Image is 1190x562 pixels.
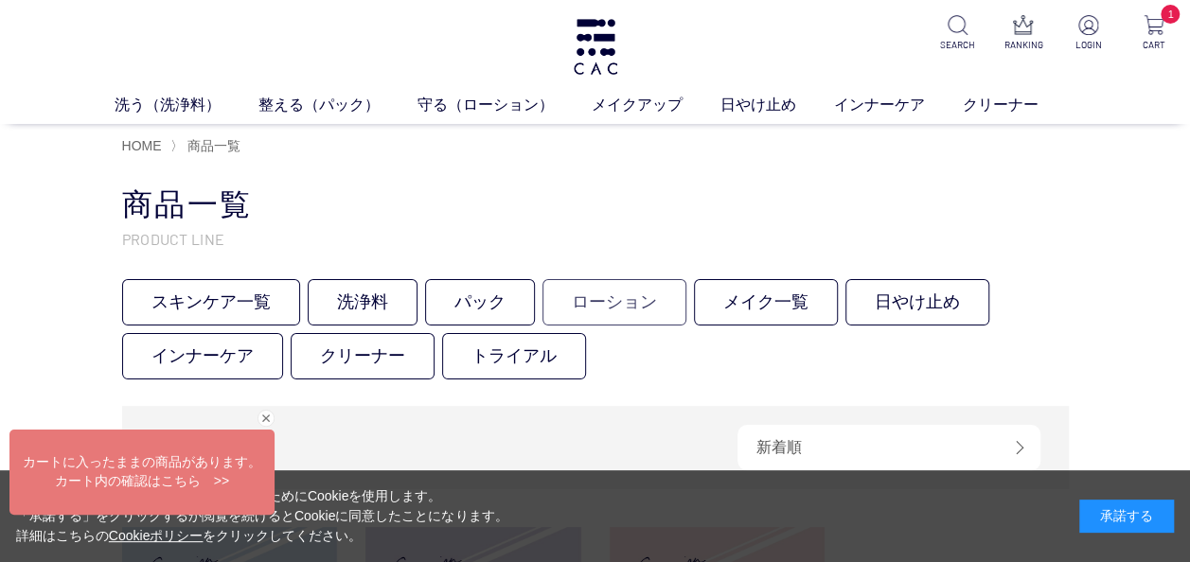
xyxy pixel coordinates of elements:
[937,38,979,52] p: SEARCH
[592,94,720,116] a: メイクアップ
[122,184,1069,225] h1: 商品一覧
[571,19,620,75] img: logo
[1133,38,1175,52] p: CART
[1068,38,1110,52] p: LOGIN
[291,333,435,379] a: クリーナー
[542,279,686,325] a: ローション
[187,138,240,153] span: 商品一覧
[170,137,245,155] li: 〉
[1079,500,1174,533] div: 承諾する
[308,279,417,325] a: 洗浄料
[122,229,1069,249] p: PRODUCT LINE
[694,279,838,325] a: メイク一覧
[184,138,240,153] a: 商品一覧
[720,94,834,116] a: 日やけ止め
[937,15,979,52] a: SEARCH
[1003,38,1044,52] p: RANKING
[1133,15,1175,52] a: 1 CART
[845,279,989,325] a: 日やけ止め
[122,138,162,153] a: HOME
[834,94,963,116] a: インナーケア
[425,279,535,325] a: パック
[737,425,1040,470] div: 新着順
[1003,15,1044,52] a: RANKING
[963,94,1076,116] a: クリーナー
[258,94,417,116] a: 整える（パック）
[115,94,258,116] a: 洗う（洗浄料）
[1161,5,1180,24] span: 1
[122,279,300,325] a: スキンケア一覧
[1068,15,1110,52] a: LOGIN
[417,94,592,116] a: 守る（ローション）
[109,528,204,543] a: Cookieポリシー
[122,333,283,379] a: インナーケア
[442,333,586,379] a: トライアル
